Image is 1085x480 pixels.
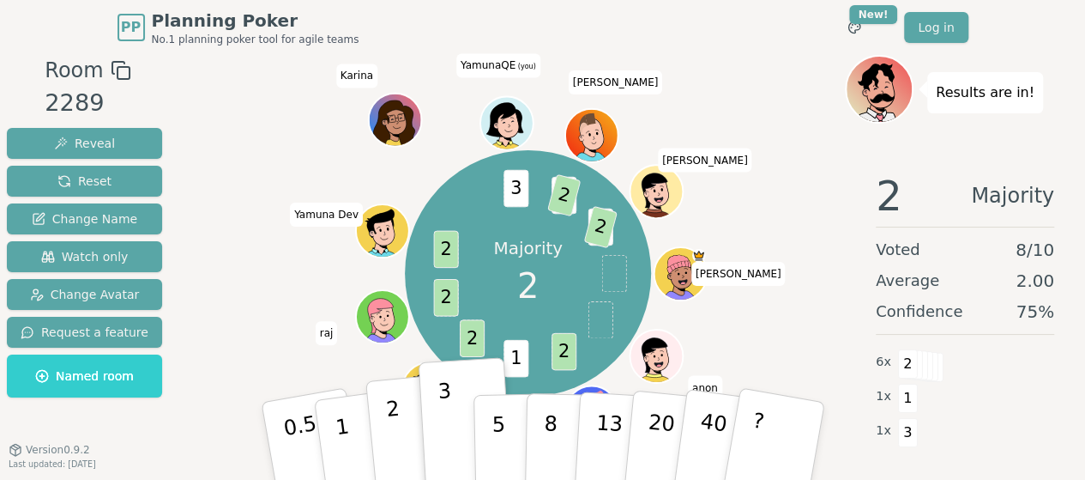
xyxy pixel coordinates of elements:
span: 1 [503,340,528,378]
div: New! [849,5,898,24]
span: Reset [57,173,112,190]
span: 2 [583,206,617,249]
span: Reveal [54,135,115,152]
span: Patrick is the host [692,249,705,262]
span: Named room [35,368,134,385]
span: Click to change your name [569,70,663,94]
span: Click to change your name [316,321,338,345]
span: Watch only [41,248,129,265]
span: Click to change your name [290,203,363,227]
span: Click to change your name [688,375,722,399]
span: 2 [876,175,902,216]
button: Change Avatar [7,279,162,310]
a: PPPlanning PokerNo.1 planning poker tool for agile teams [118,9,359,46]
button: Click to change your avatar [481,98,531,148]
button: Reveal [7,128,162,159]
span: Last updated: [DATE] [9,459,96,469]
span: 2 [898,349,918,379]
span: 3 [898,418,918,447]
span: 2 [460,319,485,357]
span: Request a feature [21,324,148,341]
span: 2 [433,231,458,269]
span: Average [876,269,939,293]
p: Majority [493,236,563,260]
span: Change Name [32,210,137,228]
span: Click to change your name [658,148,752,172]
span: Planning Poker [152,9,359,33]
button: New! [839,12,870,43]
button: Request a feature [7,317,162,348]
span: 2 [433,279,458,317]
p: 3 [437,379,455,472]
span: Version 0.9.2 [26,443,90,457]
span: Click to change your name [456,53,540,77]
span: 2 [517,260,539,312]
span: 1 [898,384,918,413]
span: Room [45,55,103,86]
span: Confidence [876,300,962,324]
span: Majority [971,175,1054,216]
span: Change Avatar [30,286,140,303]
div: 2289 [45,86,130,121]
span: 2 [552,333,576,371]
span: Voted [876,238,920,262]
button: Change Name [7,204,162,234]
span: 75 % [1016,300,1054,324]
span: No.1 planning poker tool for agile teams [152,33,359,46]
span: 2.00 [1016,269,1054,293]
span: PP [121,17,141,38]
span: 1 x [876,387,891,406]
span: (you) [515,63,536,70]
a: Log in [904,12,967,43]
span: 1 x [876,422,891,441]
span: 6 x [876,353,891,372]
button: Named room [7,355,162,398]
span: Click to change your name [336,64,377,88]
span: 3 [503,170,528,208]
button: Version0.9.2 [9,443,90,457]
button: Reset [7,166,162,197]
p: Results are in! [936,81,1034,105]
span: Click to change your name [691,262,786,286]
span: 2 [547,174,581,217]
span: 8 / 10 [1016,238,1054,262]
button: Watch only [7,241,162,272]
